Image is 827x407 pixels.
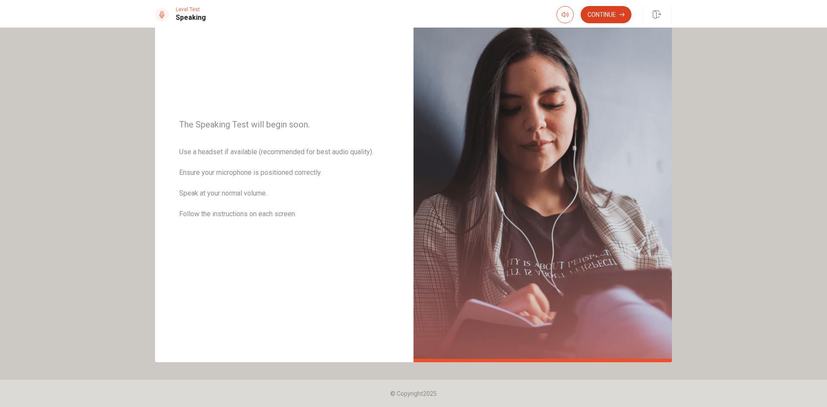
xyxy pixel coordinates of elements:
button: Continue [581,6,631,23]
span: Use a headset if available (recommended for best audio quality). Ensure your microphone is positi... [179,147,389,230]
span: © Copyright 2025 [390,390,437,397]
h1: Speaking [176,12,206,23]
span: Level Test [176,6,206,12]
span: The Speaking Test will begin soon. [179,119,389,130]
